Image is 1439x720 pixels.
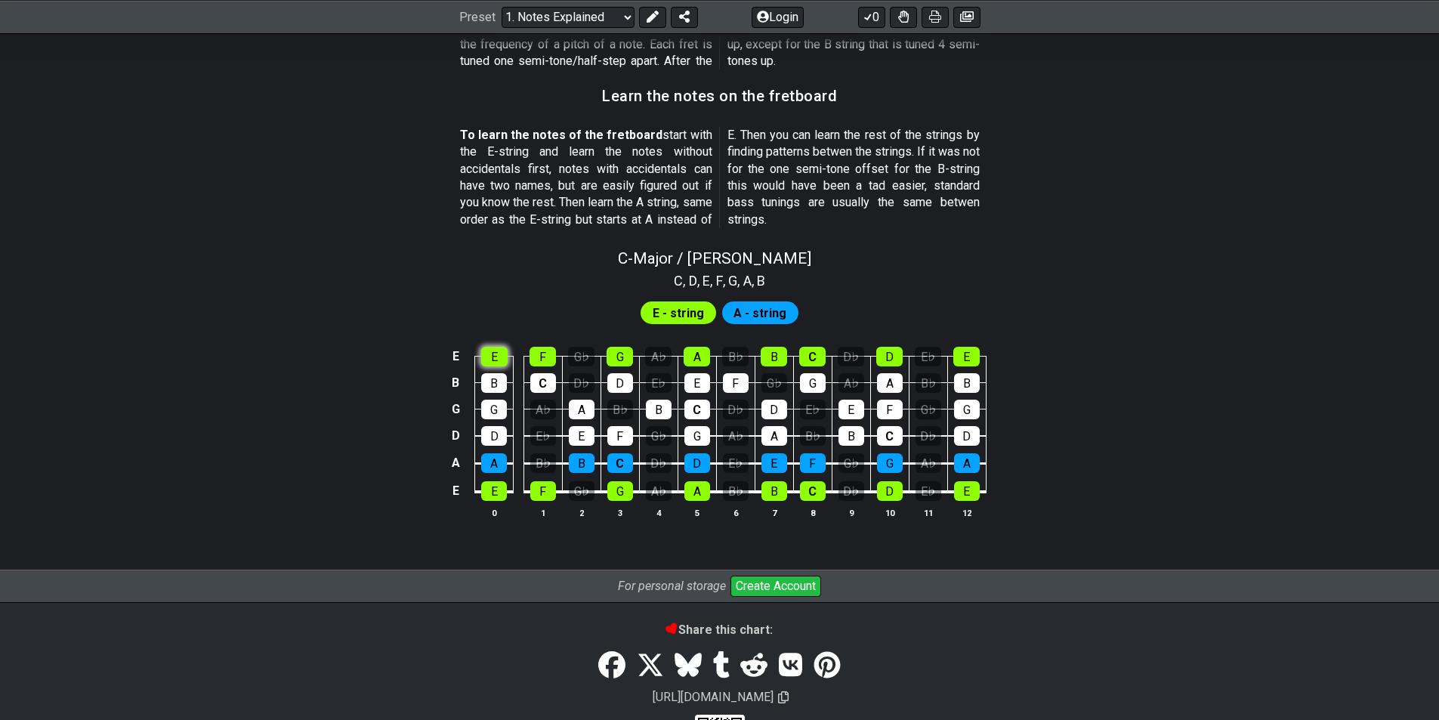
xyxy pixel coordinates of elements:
[697,270,703,291] span: ,
[723,270,729,291] span: ,
[481,400,507,419] div: G
[639,6,666,27] button: Edit Preset
[723,400,749,419] div: D♭
[723,373,749,393] div: F
[838,373,864,393] div: A♭
[481,426,507,446] div: D
[909,505,947,521] th: 11
[667,267,772,292] section: Scale pitch classes
[459,10,496,24] span: Preset
[631,644,669,687] a: Tweet
[916,426,941,446] div: D♭
[607,453,633,473] div: C
[728,270,737,291] span: G
[530,481,556,501] div: F
[761,373,787,393] div: G♭
[774,644,808,687] a: VK
[735,644,773,687] a: Reddit
[703,270,710,291] span: E
[916,453,941,473] div: A♭
[530,373,556,393] div: C
[915,347,941,366] div: E♭
[877,453,903,473] div: G
[890,6,917,27] button: Toggle Dexterity for all fretkits
[460,127,980,228] p: start with the E-string and learn the notes without accidentals first, notes with accidentals can...
[684,347,710,366] div: A
[838,400,864,419] div: E
[569,481,594,501] div: G♭
[761,400,787,419] div: D
[838,481,864,501] div: D♭
[475,505,514,521] th: 0
[953,347,980,366] div: E
[607,481,633,501] div: G
[710,270,716,291] span: ,
[877,400,903,419] div: F
[530,400,556,419] div: A♭
[646,426,672,446] div: G♭
[733,302,786,324] span: First enable full edit mode to edit
[954,426,980,446] div: D
[755,505,793,521] th: 7
[666,623,773,637] b: Share this chart:
[568,347,594,366] div: G♭
[916,481,941,501] div: E♭
[607,347,633,366] div: G
[954,400,980,419] div: G
[954,481,980,501] div: E
[562,505,601,521] th: 2
[569,400,594,419] div: A
[761,347,787,366] div: B
[446,422,465,450] td: D
[761,481,787,501] div: B
[502,6,635,27] select: Preset
[618,249,811,267] span: C - Major / [PERSON_NAME]
[646,373,672,393] div: E♭
[800,453,826,473] div: F
[800,481,826,501] div: C
[838,426,864,446] div: B
[954,373,980,393] div: B
[481,453,507,473] div: A
[684,400,710,419] div: C
[446,450,465,477] td: A
[838,453,864,473] div: G♭
[832,505,870,521] th: 9
[646,481,672,501] div: A♭
[669,644,707,687] a: Bluesky
[757,270,765,291] span: B
[650,688,776,706] span: [URL][DOMAIN_NAME]
[737,270,743,291] span: ,
[877,373,903,393] div: A
[671,6,698,27] button: Share Preset
[870,505,909,521] th: 10
[602,88,837,104] h3: Learn the notes on the fretboard
[716,270,723,291] span: F
[723,453,749,473] div: E♭
[684,426,710,446] div: G
[953,6,980,27] button: Create image
[530,426,556,446] div: E♭
[593,644,631,687] a: Share on Facebook
[639,505,678,521] th: 4
[530,347,556,366] div: F
[916,373,941,393] div: B♭
[838,347,864,366] div: D♭
[481,373,507,393] div: B
[460,2,980,70] p: - The guitar fretboard has six strings or more and about 22 frets. Each fret can play the frequen...
[922,6,949,27] button: Print
[601,505,639,521] th: 3
[569,373,594,393] div: D♭
[808,644,845,687] a: Pinterest
[723,426,749,446] div: A♭
[730,576,821,597] button: Create Account
[569,453,594,473] div: B
[793,505,832,521] th: 8
[778,691,789,705] span: Copy url to clipboard
[800,373,826,393] div: G
[916,400,941,419] div: G♭
[761,453,787,473] div: E
[446,369,465,396] td: B
[752,270,758,291] span: ,
[607,373,633,393] div: D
